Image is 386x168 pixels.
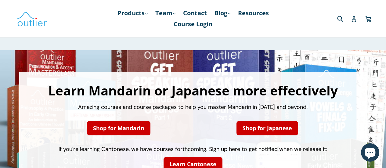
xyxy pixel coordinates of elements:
a: Products [114,8,151,19]
a: Course Login [171,19,215,30]
a: Team [152,8,179,19]
span: Amazing courses and course packages to help you master Mandarin in [DATE] and beyond! [78,103,308,111]
input: Search [336,12,352,25]
a: Shop for Mandarin [87,121,150,135]
a: Contact [180,8,210,19]
h1: Learn Mandarin or Japanese more effectively [25,84,361,97]
a: Shop for Japanese [236,121,298,135]
inbox-online-store-chat: Shopify online store chat [359,143,381,163]
span: If you're learning Cantonese, we have courses forthcoming. Sign up here to get notified when we r... [59,145,327,153]
img: Outlier Linguistics [17,10,47,27]
a: Resources [235,8,272,19]
a: Blog [211,8,233,19]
